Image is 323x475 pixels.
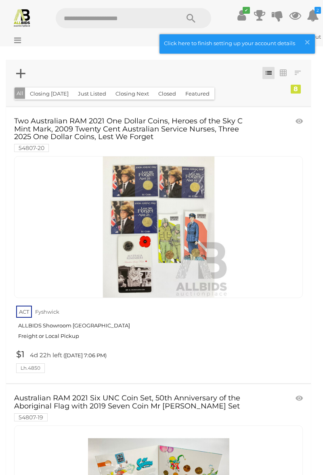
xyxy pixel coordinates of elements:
button: Featured [180,87,214,100]
a: Kaymoo [266,33,295,40]
img: Allbids.com.au [13,8,31,27]
a: Two Australian RAM 2021 One Dollar Coins, Heroes of the Sky C Mint Mark, 2009 Twenty Cent Austral... [14,117,257,151]
a: $1 4d 22h left ([DATE] 7:06 PM) Lh.4850 [14,350,305,373]
a: Two Australian RAM 2021 One Dollar Coins, Heroes of the Sky C Mint Mark, 2009 Twenty Cent Austral... [14,156,303,298]
img: Two Australian RAM 2021 One Dollar Coins, Heroes of the Sky C Mint Mark, 2009 Twenty Cent Austral... [88,156,229,298]
button: Closing [DATE] [25,87,73,100]
a: ✔ [236,8,248,23]
a: Sign Out [298,33,321,40]
a: Australian RAM 2021 Six UNC Coin Set, 50th Anniversary of the Aboriginal Flag with 2019 Seven Coi... [14,394,257,421]
button: Search [171,8,211,28]
button: Just Listed [73,87,111,100]
button: All [15,87,25,99]
strong: Kaymoo [266,33,294,40]
i: ✔ [243,7,250,14]
div: 8 [291,85,301,94]
button: Closed [153,87,181,100]
button: Closing Next [111,87,154,100]
span: | [295,33,296,40]
a: 2 [307,8,319,23]
i: 2 [315,7,321,14]
span: × [304,34,311,50]
a: ACT Fyshwick ALLBIDS Showroom [GEOGRAPHIC_DATA] Freight or Local Pickup [16,304,303,346]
